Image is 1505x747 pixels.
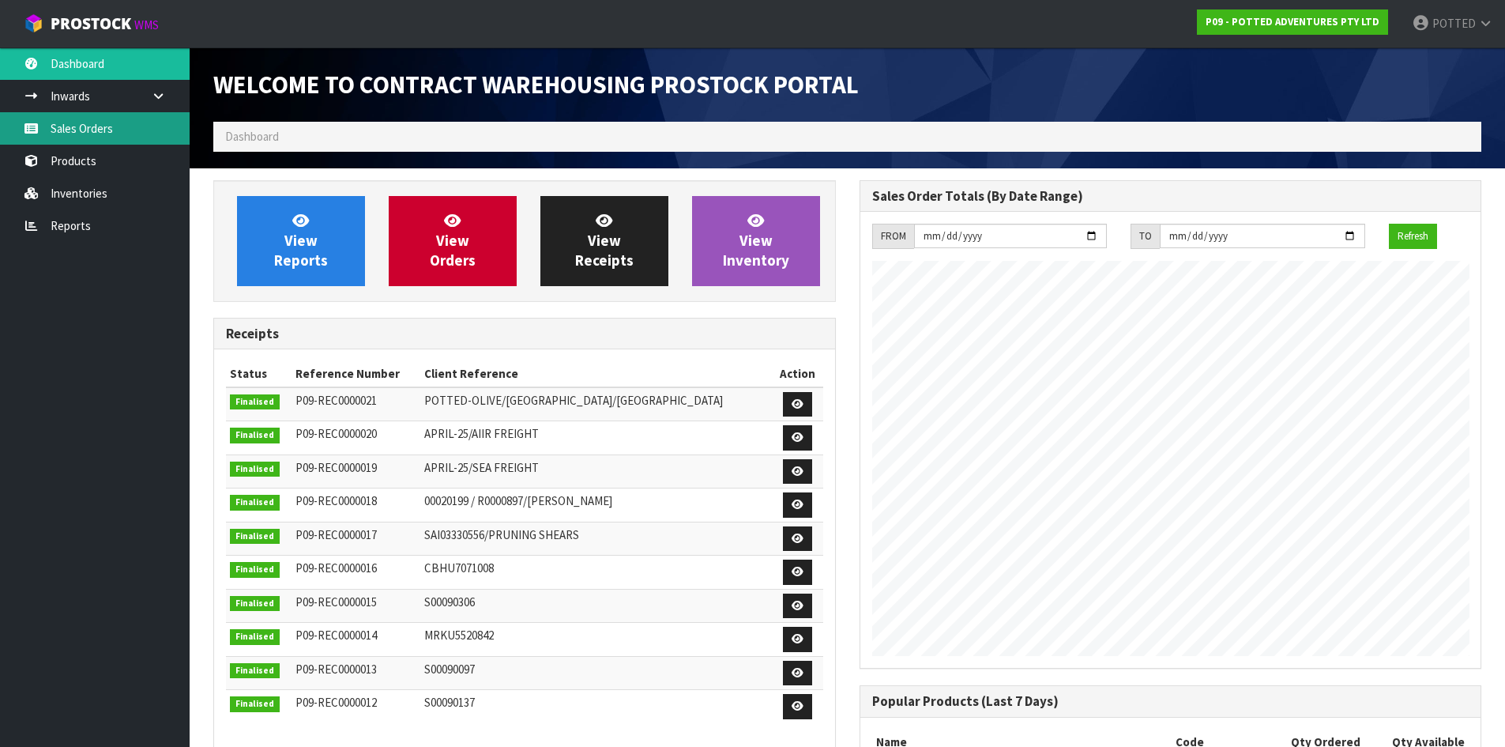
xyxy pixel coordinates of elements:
[424,460,539,475] span: APRIL-25/SEA FREIGHT
[540,196,668,286] a: ViewReceipts
[872,694,1469,709] h3: Popular Products (Last 7 Days)
[424,527,579,542] span: SAI03330556/PRUNING SHEARS
[51,13,131,34] span: ProStock
[292,361,420,387] th: Reference Number
[424,662,475,677] span: S00090097
[134,17,159,32] small: WMS
[226,361,292,387] th: Status
[1432,16,1476,31] span: POTTED
[295,628,377,643] span: P09-REC0000014
[230,562,280,578] span: Finalised
[424,594,475,609] span: S00090306
[230,596,280,612] span: Finalised
[295,560,377,575] span: P09-REC0000016
[424,426,539,441] span: APRIL-25/AIIR FREIGHT
[226,326,823,341] h3: Receipts
[424,560,494,575] span: CBHU7071008
[773,361,822,387] th: Action
[692,196,820,286] a: ViewInventory
[1389,224,1437,249] button: Refresh
[872,224,914,249] div: FROM
[230,495,280,511] span: Finalised
[420,361,773,387] th: Client Reference
[295,426,377,441] span: P09-REC0000020
[295,594,377,609] span: P09-REC0000015
[295,460,377,475] span: P09-REC0000019
[430,211,476,270] span: View Orders
[424,393,723,408] span: POTTED-OLIVE/[GEOGRAPHIC_DATA]/[GEOGRAPHIC_DATA]
[872,189,1469,204] h3: Sales Order Totals (By Date Range)
[424,695,475,710] span: S00090137
[213,69,859,100] span: Welcome to Contract Warehousing ProStock Portal
[389,196,517,286] a: ViewOrders
[295,493,377,508] span: P09-REC0000018
[295,527,377,542] span: P09-REC0000017
[237,196,365,286] a: ViewReports
[230,629,280,645] span: Finalised
[230,462,280,477] span: Finalised
[225,129,279,144] span: Dashboard
[723,211,789,270] span: View Inventory
[295,695,377,710] span: P09-REC0000012
[575,211,634,270] span: View Receipts
[295,393,377,408] span: P09-REC0000021
[424,493,612,508] span: 00020199 / R0000897/[PERSON_NAME]
[230,696,280,712] span: Finalised
[1131,224,1160,249] div: TO
[230,663,280,679] span: Finalised
[230,428,280,443] span: Finalised
[1206,15,1379,28] strong: P09 - POTTED ADVENTURES PTY LTD
[424,628,494,643] span: MRKU5520842
[230,529,280,545] span: Finalised
[274,211,328,270] span: View Reports
[230,394,280,410] span: Finalised
[24,13,43,33] img: cube-alt.png
[295,662,377,677] span: P09-REC0000013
